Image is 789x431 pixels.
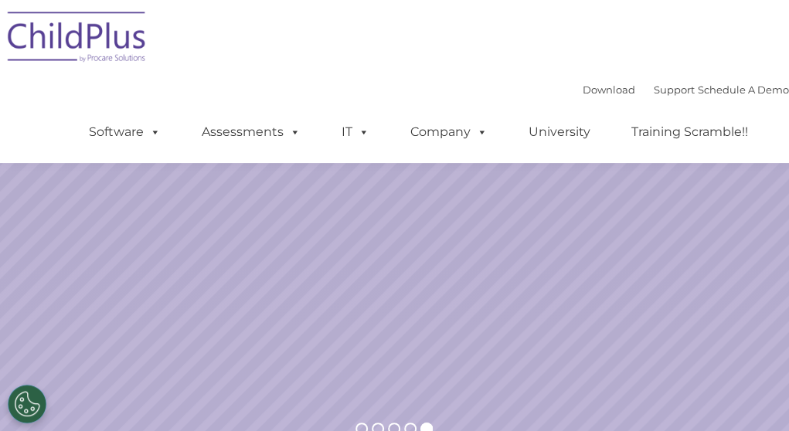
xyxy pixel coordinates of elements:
[654,83,695,96] a: Support
[616,117,763,148] a: Training Scramble!!
[698,83,789,96] a: Schedule A Demo
[73,117,176,148] a: Software
[583,83,635,96] a: Download
[583,83,789,96] font: |
[326,117,385,148] a: IT
[513,117,606,148] a: University
[186,117,316,148] a: Assessments
[395,117,503,148] a: Company
[8,385,46,423] button: Cookies Settings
